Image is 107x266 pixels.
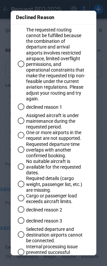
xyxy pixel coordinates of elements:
[26,159,86,176] span: No suitable aircraft is available for the requested dates.
[26,176,86,193] span: Required details (cargo weight, passenger list, etc.) are missing.
[26,130,86,141] span: One or more airports in the request are not supported.
[26,193,86,204] span: Cargo or passenger load exceeds aircraft limits.
[26,113,86,130] span: Assigned aircraft is under maintenance during the requested period.
[26,244,86,261] span: Internal processing issue prevented successful request validation.
[26,207,62,213] span: declined reason 2
[26,142,86,159] span: Requested departure time overlaps with another confirmed booking.
[26,227,86,244] span: Selected departure and destination airports cannot be connected.
[26,27,86,102] span: The requested routing cannot be fulfilled because the combination of departure and arrival airpor...
[26,104,62,110] span: declined reason 1
[26,218,62,224] span: declined reason 3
